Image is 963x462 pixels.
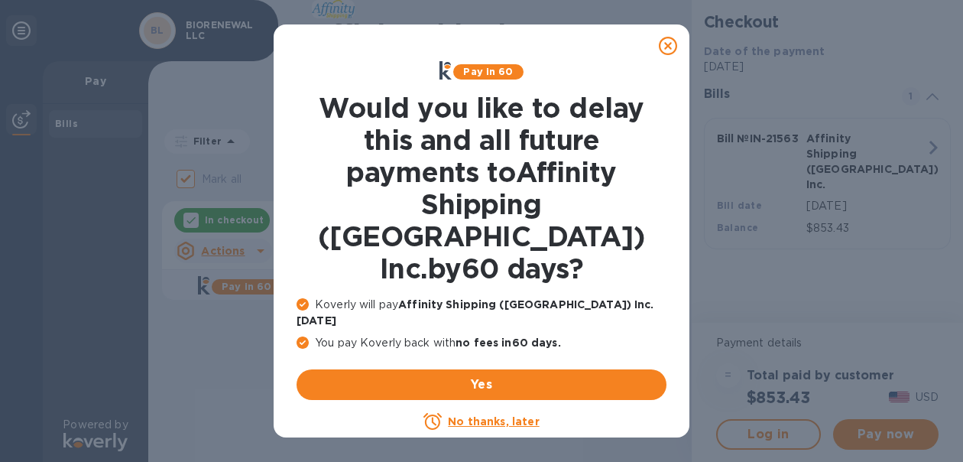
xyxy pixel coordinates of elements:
[297,369,666,400] button: Yes
[297,297,666,329] p: Koverly will pay
[309,376,654,394] span: Yes
[463,66,513,77] b: Pay in 60
[297,92,666,285] h1: Would you like to delay this and all future payments to Affinity Shipping ([GEOGRAPHIC_DATA]) Inc...
[456,337,560,349] b: no fees in 60 days .
[297,298,654,327] b: Affinity Shipping ([GEOGRAPHIC_DATA]) Inc. [DATE]
[448,415,539,428] u: No thanks, later
[297,335,666,351] p: You pay Koverly back with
